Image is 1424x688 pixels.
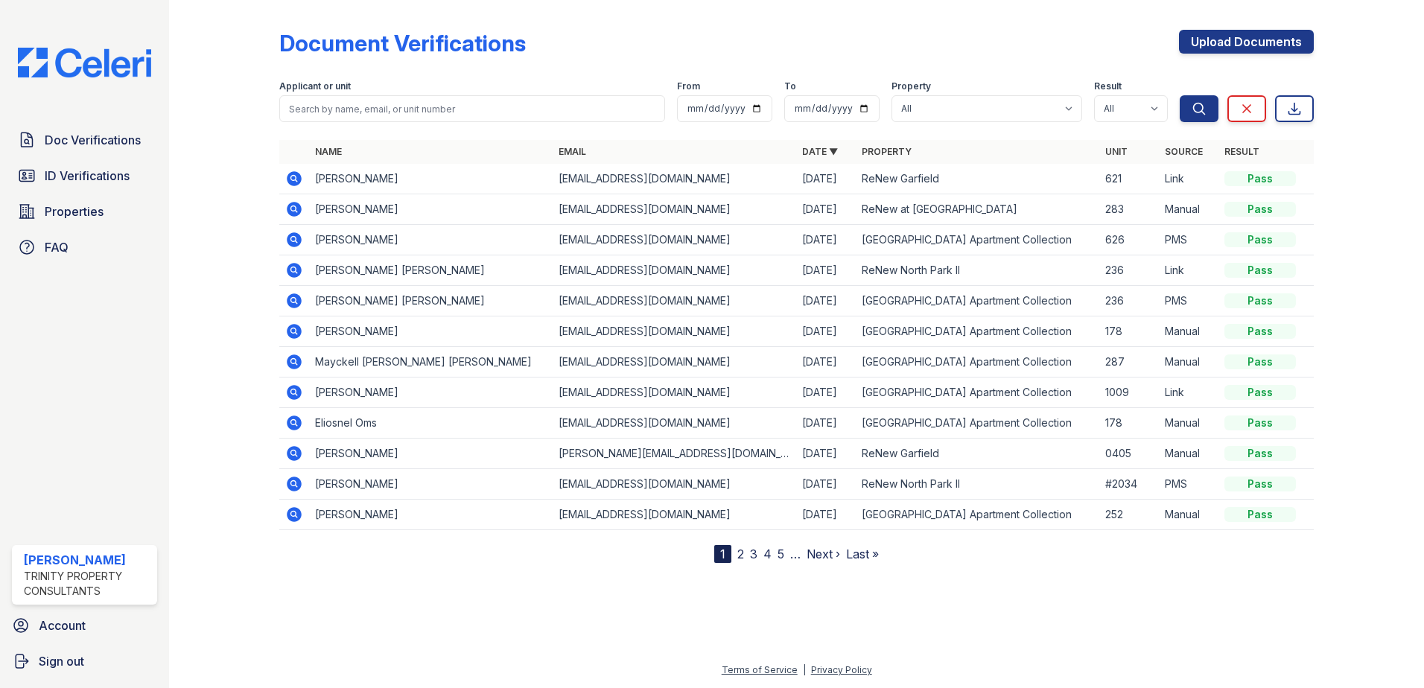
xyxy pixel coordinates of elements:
[1224,324,1296,339] div: Pass
[1224,293,1296,308] div: Pass
[309,255,553,286] td: [PERSON_NAME] [PERSON_NAME]
[12,197,157,226] a: Properties
[1099,347,1159,378] td: 287
[553,194,796,225] td: [EMAIL_ADDRESS][DOMAIN_NAME]
[553,439,796,469] td: [PERSON_NAME][EMAIL_ADDRESS][DOMAIN_NAME]
[553,500,796,530] td: [EMAIL_ADDRESS][DOMAIN_NAME]
[1099,500,1159,530] td: 252
[1099,255,1159,286] td: 236
[6,611,163,640] a: Account
[1224,507,1296,522] div: Pass
[45,203,104,220] span: Properties
[796,316,856,347] td: [DATE]
[1159,408,1218,439] td: Manual
[862,146,912,157] a: Property
[553,225,796,255] td: [EMAIL_ADDRESS][DOMAIN_NAME]
[856,378,1099,408] td: [GEOGRAPHIC_DATA] Apartment Collection
[1099,408,1159,439] td: 178
[1224,415,1296,430] div: Pass
[1099,286,1159,316] td: 236
[45,167,130,185] span: ID Verifications
[12,125,157,155] a: Doc Verifications
[1159,255,1218,286] td: Link
[1099,316,1159,347] td: 178
[6,646,163,676] button: Sign out
[1159,194,1218,225] td: Manual
[6,48,163,77] img: CE_Logo_Blue-a8612792a0a2168367f1c8372b55b34899dd931a85d93a1a3d3e32e68fde9ad4.png
[309,439,553,469] td: [PERSON_NAME]
[1159,500,1218,530] td: Manual
[796,469,856,500] td: [DATE]
[722,664,798,675] a: Terms of Service
[1105,146,1128,157] a: Unit
[309,164,553,194] td: [PERSON_NAME]
[856,225,1099,255] td: [GEOGRAPHIC_DATA] Apartment Collection
[39,617,86,634] span: Account
[279,30,526,57] div: Document Verifications
[811,664,872,675] a: Privacy Policy
[784,80,796,92] label: To
[309,347,553,378] td: Mayckell [PERSON_NAME] [PERSON_NAME]
[309,500,553,530] td: [PERSON_NAME]
[12,232,157,262] a: FAQ
[45,238,69,256] span: FAQ
[796,194,856,225] td: [DATE]
[1159,378,1218,408] td: Link
[1159,286,1218,316] td: PMS
[796,408,856,439] td: [DATE]
[1224,171,1296,186] div: Pass
[790,545,801,563] span: …
[1224,146,1259,157] a: Result
[1159,439,1218,469] td: Manual
[796,255,856,286] td: [DATE]
[279,95,665,122] input: Search by name, email, or unit number
[309,408,553,439] td: Eliosnel Oms
[1159,316,1218,347] td: Manual
[309,225,553,255] td: [PERSON_NAME]
[12,161,157,191] a: ID Verifications
[1099,378,1159,408] td: 1009
[802,146,838,157] a: Date ▼
[856,439,1099,469] td: ReNew Garfield
[856,255,1099,286] td: ReNew North Park II
[24,569,151,599] div: Trinity Property Consultants
[309,286,553,316] td: [PERSON_NAME] [PERSON_NAME]
[714,545,731,563] div: 1
[856,164,1099,194] td: ReNew Garfield
[1159,469,1218,500] td: PMS
[553,469,796,500] td: [EMAIL_ADDRESS][DOMAIN_NAME]
[1224,263,1296,278] div: Pass
[1094,80,1122,92] label: Result
[796,347,856,378] td: [DATE]
[309,316,553,347] td: [PERSON_NAME]
[24,551,151,569] div: [PERSON_NAME]
[553,378,796,408] td: [EMAIL_ADDRESS][DOMAIN_NAME]
[1159,164,1218,194] td: Link
[553,286,796,316] td: [EMAIL_ADDRESS][DOMAIN_NAME]
[856,347,1099,378] td: [GEOGRAPHIC_DATA] Apartment Collection
[553,316,796,347] td: [EMAIL_ADDRESS][DOMAIN_NAME]
[1224,202,1296,217] div: Pass
[1224,232,1296,247] div: Pass
[279,80,351,92] label: Applicant or unit
[309,194,553,225] td: [PERSON_NAME]
[856,286,1099,316] td: [GEOGRAPHIC_DATA] Apartment Collection
[1099,194,1159,225] td: 283
[1179,30,1314,54] a: Upload Documents
[45,131,141,149] span: Doc Verifications
[1099,469,1159,500] td: #2034
[796,500,856,530] td: [DATE]
[553,164,796,194] td: [EMAIL_ADDRESS][DOMAIN_NAME]
[763,547,772,561] a: 4
[39,652,84,670] span: Sign out
[807,547,840,561] a: Next ›
[796,378,856,408] td: [DATE]
[856,500,1099,530] td: [GEOGRAPHIC_DATA] Apartment Collection
[553,408,796,439] td: [EMAIL_ADDRESS][DOMAIN_NAME]
[309,469,553,500] td: [PERSON_NAME]
[1159,225,1218,255] td: PMS
[803,664,806,675] div: |
[796,439,856,469] td: [DATE]
[856,469,1099,500] td: ReNew North Park II
[796,225,856,255] td: [DATE]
